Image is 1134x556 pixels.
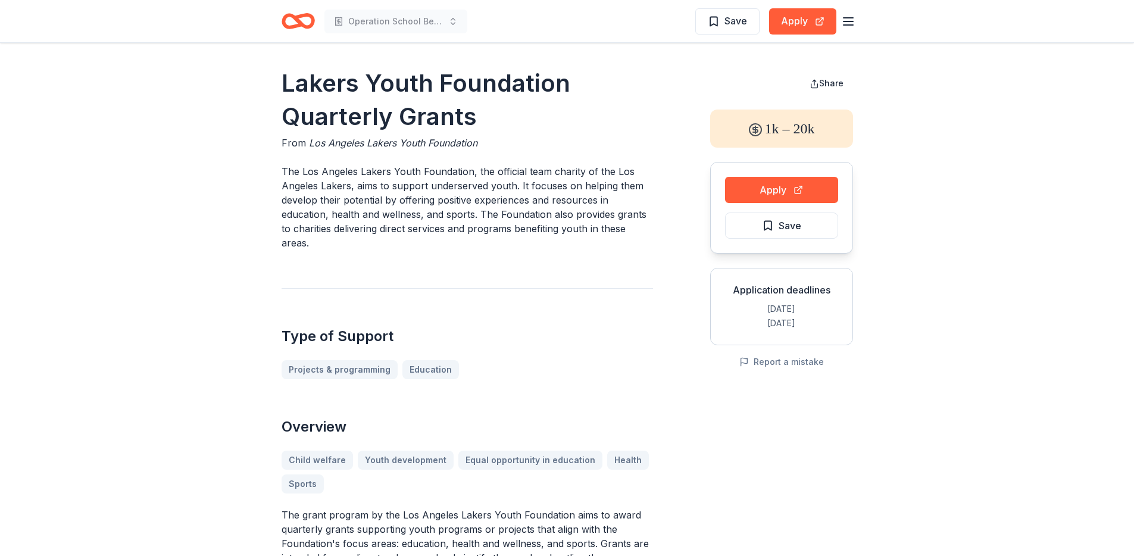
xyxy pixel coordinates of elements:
[769,8,836,35] button: Apply
[309,137,477,149] span: Los Angeles Lakers Youth Foundation
[282,417,653,436] h2: Overview
[720,302,843,316] div: [DATE]
[282,360,398,379] a: Projects & programming
[724,13,747,29] span: Save
[282,164,653,250] p: The Los Angeles Lakers Youth Foundation, the official team charity of the Los Angeles Lakers, aim...
[710,110,853,148] div: 1k – 20k
[725,213,838,239] button: Save
[402,360,459,379] a: Education
[282,7,315,35] a: Home
[695,8,760,35] button: Save
[739,355,824,369] button: Report a mistake
[819,78,844,88] span: Share
[282,67,653,133] h1: Lakers Youth Foundation Quarterly Grants
[282,327,653,346] h2: Type of Support
[720,283,843,297] div: Application deadlines
[720,316,843,330] div: [DATE]
[779,218,801,233] span: Save
[282,136,653,150] div: From
[348,14,443,29] span: Operation School Bell (OSB) & Serving Those Who Serve
[324,10,467,33] button: Operation School Bell (OSB) & Serving Those Who Serve
[725,177,838,203] button: Apply
[800,71,853,95] button: Share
